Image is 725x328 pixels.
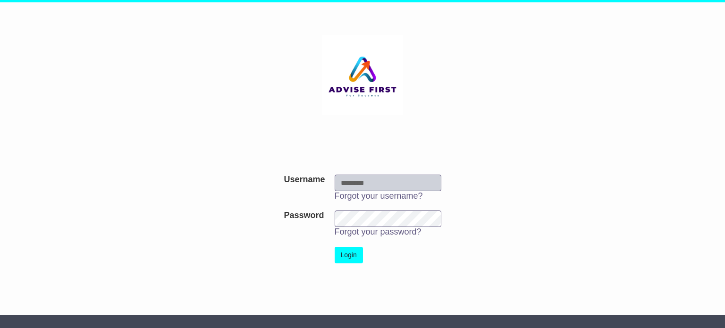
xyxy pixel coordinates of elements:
[284,175,325,185] label: Username
[335,227,422,236] a: Forgot your password?
[284,210,324,221] label: Password
[322,35,403,115] img: Aspera Group Pty Ltd
[335,247,363,263] button: Login
[335,191,423,201] a: Forgot your username?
